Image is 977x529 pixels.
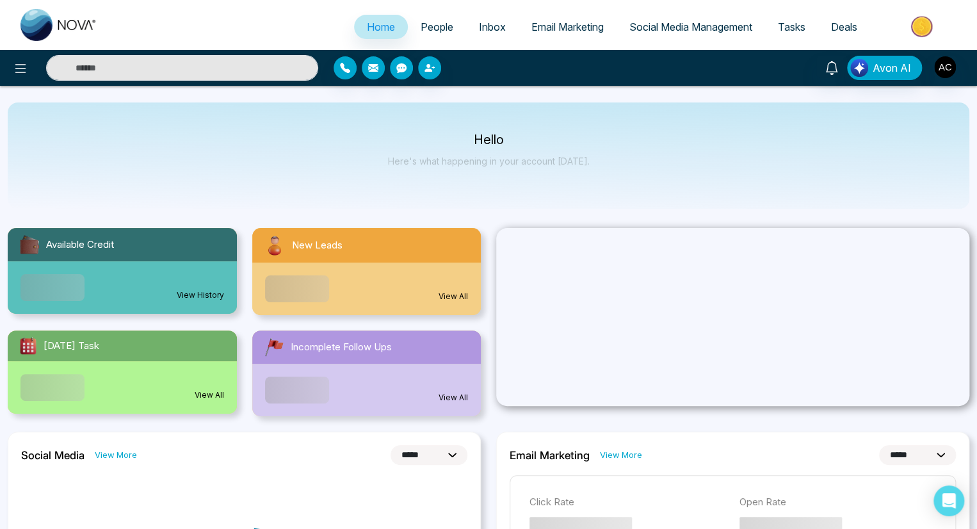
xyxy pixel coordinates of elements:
[876,12,969,41] img: Market-place.gif
[21,449,85,462] h2: Social Media
[439,392,468,403] a: View All
[18,336,38,356] img: todayTask.svg
[479,20,506,33] span: Inbox
[617,15,765,39] a: Social Media Management
[847,56,922,80] button: Avon AI
[850,59,868,77] img: Lead Flow
[46,238,114,252] span: Available Credit
[778,20,805,33] span: Tasks
[195,389,224,401] a: View All
[739,495,937,510] p: Open Rate
[291,340,392,355] span: Incomplete Follow Ups
[20,9,97,41] img: Nova CRM Logo
[177,289,224,301] a: View History
[388,134,590,145] p: Hello
[831,20,857,33] span: Deals
[600,449,642,461] a: View More
[262,233,287,257] img: newLeads.svg
[873,60,911,76] span: Avon AI
[18,233,41,256] img: availableCredit.svg
[354,15,408,39] a: Home
[765,15,818,39] a: Tasks
[531,20,604,33] span: Email Marketing
[818,15,870,39] a: Deals
[408,15,466,39] a: People
[934,56,956,78] img: User Avatar
[367,20,395,33] span: Home
[388,156,590,167] p: Here's what happening in your account [DATE].
[44,339,99,354] span: [DATE] Task
[262,336,286,359] img: followUps.svg
[245,330,489,416] a: Incomplete Follow UpsView All
[629,20,752,33] span: Social Media Management
[439,291,468,302] a: View All
[466,15,519,39] a: Inbox
[421,20,453,33] span: People
[510,449,590,462] h2: Email Marketing
[245,228,489,315] a: New LeadsView All
[95,449,137,461] a: View More
[529,495,727,510] p: Click Rate
[519,15,617,39] a: Email Marketing
[933,485,964,516] div: Open Intercom Messenger
[292,238,343,253] span: New Leads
